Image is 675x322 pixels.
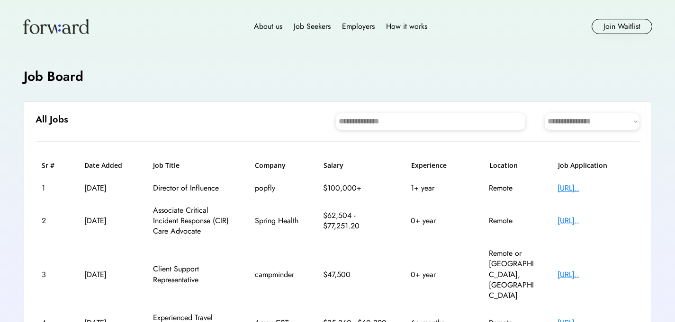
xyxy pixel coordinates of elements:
div: Director of Influence [153,183,234,193]
h6: Sr # [42,161,63,170]
div: 3 [42,270,63,280]
h4: Job Board [24,67,83,86]
h6: Job Application [558,161,634,170]
div: [URL].. [558,216,633,226]
div: $47,500 [323,270,389,280]
div: How it works [386,21,427,32]
div: [DATE] [84,270,132,280]
h6: Experience [411,161,468,170]
div: 1+ year [411,183,468,193]
div: Job Seekers [294,21,331,32]
h6: Company [255,161,302,170]
div: [URL].. [558,183,633,193]
div: [DATE] [84,216,132,226]
div: About us [254,21,282,32]
img: Forward logo [23,19,89,34]
div: Spring Health [255,216,302,226]
div: [DATE] [84,183,132,193]
h6: All Jobs [36,113,68,126]
div: Remote or [GEOGRAPHIC_DATA],[GEOGRAPHIC_DATA] [489,248,536,301]
div: $100,000+ [323,183,389,193]
div: Remote [489,183,536,193]
div: 1 [42,183,63,193]
div: Associate Critical Incident Response (CIR) Care Advocate [153,205,234,237]
h6: Salary [324,161,390,170]
div: [URL].. [558,270,633,280]
h6: Location [489,161,537,170]
div: Remote [489,216,536,226]
div: campminder [255,270,302,280]
div: Client Support Representative [153,264,234,285]
div: Employers [342,21,375,32]
h6: Job Title [153,161,180,170]
div: $62,504 - $77,251.20 [323,210,389,232]
div: popfly [255,183,302,193]
button: Join Waitlist [592,19,652,34]
div: 2 [42,216,63,226]
div: 0+ year [411,270,468,280]
h6: Date Added [84,161,132,170]
div: 0+ year [411,216,468,226]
